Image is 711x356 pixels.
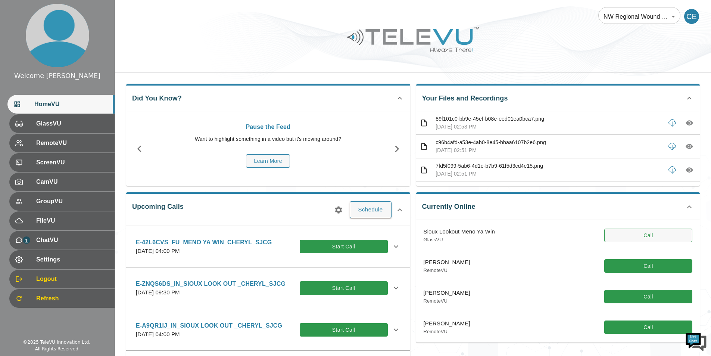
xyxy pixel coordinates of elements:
div: All Rights Reserved [35,346,78,352]
button: Start Call [300,281,388,295]
div: CamVU [9,173,115,191]
span: GroupVU [36,197,109,206]
p: 1 [23,236,30,244]
div: RemoteVU [9,134,115,152]
p: [DATE] 04:00 PM [136,330,282,339]
span: We're online! [43,94,103,170]
p: [PERSON_NAME] [424,258,470,267]
img: profile.png [26,4,89,67]
div: NW Regional Wound Care [598,6,680,27]
p: Pause the Feed [156,123,380,131]
p: [PERSON_NAME] [424,289,470,297]
button: Call [604,229,692,242]
div: Minimize live chat window [122,4,140,22]
p: Want to highlight something in a video but it's moving around? [156,135,380,143]
button: Start Call [300,240,388,254]
span: GlassVU [36,119,109,128]
span: ChatVU [36,236,109,245]
p: 7fd5f099-5ab6-4d1e-b7b9-61f5d3cd4e15.png [436,162,662,170]
p: E-ZNQS6DS_IN_SIOUX LOOK OUT _CHERYL_SJCG [136,279,286,288]
div: ScreenVU [9,153,115,172]
p: [DATE] 04:00 PM [136,247,272,256]
div: Welcome [PERSON_NAME] [14,71,100,81]
span: Logout [36,275,109,284]
div: E-A9QR1IJ_IN_SIOUX LOOK OUT _CHERYL_SJCG[DATE] 04:00 PMStart Call [130,317,406,343]
div: FileVU [9,211,115,230]
button: Call [604,259,692,273]
div: Chat with us now [39,39,125,49]
div: GlassVU [9,114,115,133]
span: Settings [36,255,109,264]
div: Logout [9,270,115,288]
p: Sioux Lookout Meno Ya Win [424,227,495,236]
img: Chat Widget [685,330,707,352]
button: Schedule [350,201,392,218]
span: FileVU [36,216,109,225]
p: RemoteVU [424,328,470,335]
p: [DATE] 02:53 PM [436,123,662,131]
div: 1ChatVU [9,231,115,250]
button: Call [604,321,692,334]
span: RemoteVU [36,139,109,148]
span: Refresh [36,294,109,303]
p: 4a19de6c-1be9-4fb6-bfc2-bcf2f93a80ae.png [436,186,662,194]
p: c96b4afd-a53e-4ab0-8e45-bbaa6107b2e6.png [436,139,662,146]
p: E-42L6CVS_FU_MENO YA WIN_CHERYL_SJCG [136,238,272,247]
p: GlassVU [424,236,495,244]
div: E-42L6CVS_FU_MENO YA WIN_CHERYL_SJCG[DATE] 04:00 PMStart Call [130,233,406,260]
p: E-A9QR1IJ_IN_SIOUX LOOK OUT _CHERYL_SJCG [136,321,282,330]
button: Learn More [246,154,290,168]
span: HomeVU [34,100,109,109]
img: d_736959983_company_1615157101543_736959983 [13,35,31,53]
div: © 2025 TeleVU Innovation Ltd. [23,339,90,346]
p: RemoteVU [424,297,470,305]
div: Refresh [9,289,115,308]
div: HomeVU [7,95,115,114]
div: E-ZNQS6DS_IN_SIOUX LOOK OUT _CHERYL_SJCG[DATE] 09:30 PMStart Call [130,275,406,301]
p: 89f101c0-bb9e-45ef-b08e-eed01ea0bca7.png [436,115,662,123]
textarea: Type your message and hit 'Enter' [4,204,142,230]
span: CamVU [36,177,109,186]
p: [PERSON_NAME] [424,319,470,328]
p: [DATE] 02:51 PM [436,170,662,178]
p: [DATE] 02:51 PM [436,146,662,154]
p: RemoteVU [424,267,470,274]
span: ScreenVU [36,158,109,167]
button: Call [604,290,692,304]
div: Settings [9,250,115,269]
p: [DATE] 09:30 PM [136,288,286,297]
img: Logo [346,24,480,55]
div: CE [684,9,699,24]
div: GroupVU [9,192,115,211]
button: Start Call [300,323,388,337]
